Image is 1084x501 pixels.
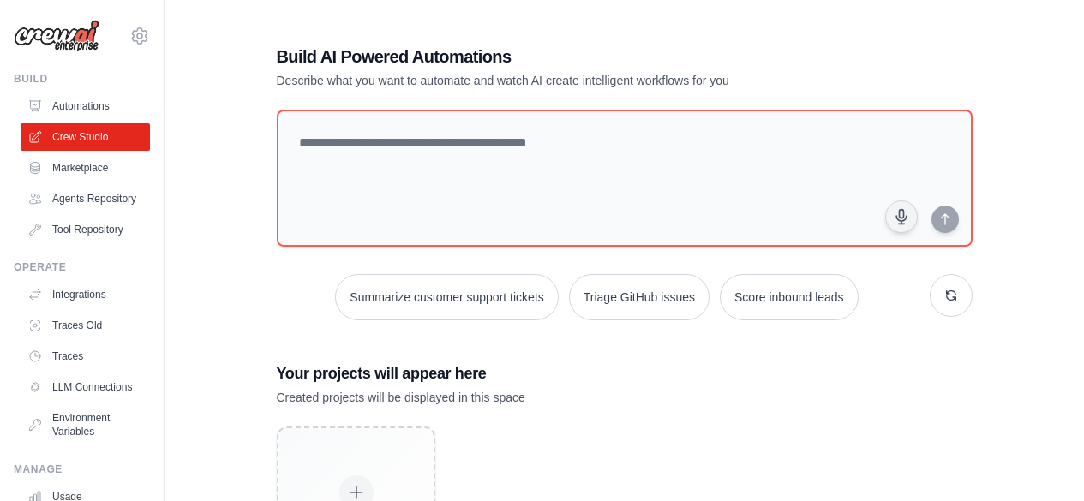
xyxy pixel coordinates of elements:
button: Score inbound leads [720,274,859,320]
p: Describe what you want to automate and watch AI create intelligent workflows for you [277,72,853,89]
button: Get new suggestions [930,274,973,317]
div: Operate [14,260,150,274]
a: LLM Connections [21,373,150,401]
a: Traces [21,343,150,370]
button: Summarize customer support tickets [335,274,558,320]
div: Build [14,72,150,86]
a: Marketplace [21,154,150,182]
h1: Build AI Powered Automations [277,45,853,69]
a: Tool Repository [21,216,150,243]
button: Click to speak your automation idea [885,200,918,233]
a: Automations [21,92,150,120]
a: Integrations [21,281,150,308]
a: Environment Variables [21,404,150,445]
a: Traces Old [21,312,150,339]
a: Crew Studio [21,123,150,151]
button: Triage GitHub issues [569,274,710,320]
p: Created projects will be displayed in this space [277,389,973,406]
a: Agents Repository [21,185,150,212]
h3: Your projects will appear here [277,361,973,385]
div: Manage [14,462,150,476]
img: Logo [14,20,99,52]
